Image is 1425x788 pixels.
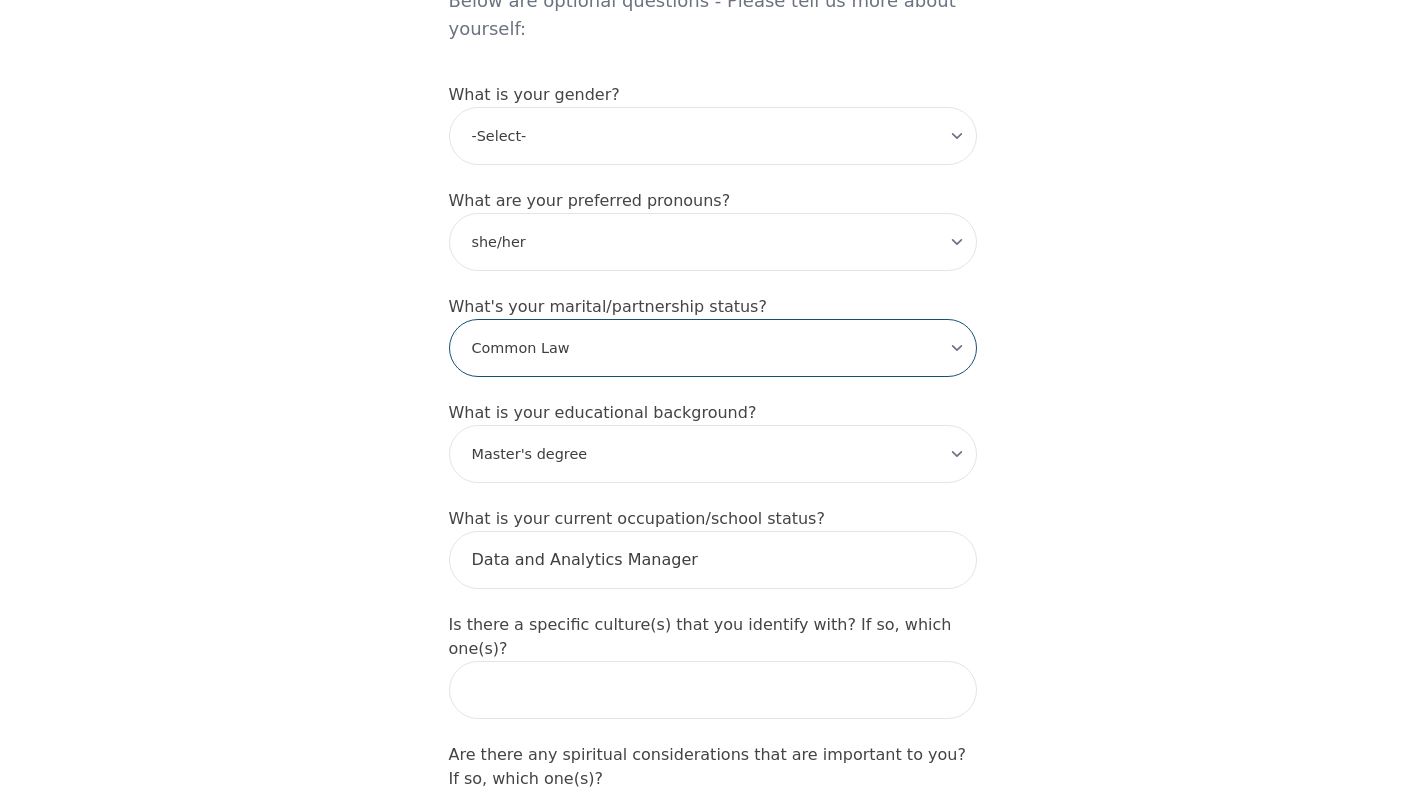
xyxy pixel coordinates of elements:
label: What's your marital/partnership status? [449,297,767,316]
label: Are there any spiritual considerations that are important to you? If so, which one(s)? [449,745,966,788]
label: What is your gender? [449,85,620,104]
label: What is your current occupation/school status? [449,509,825,528]
label: What is your educational background? [449,403,757,422]
label: Is there a specific culture(s) that you identify with? If so, which one(s)? [449,615,952,658]
label: What are your preferred pronouns? [449,191,731,210]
